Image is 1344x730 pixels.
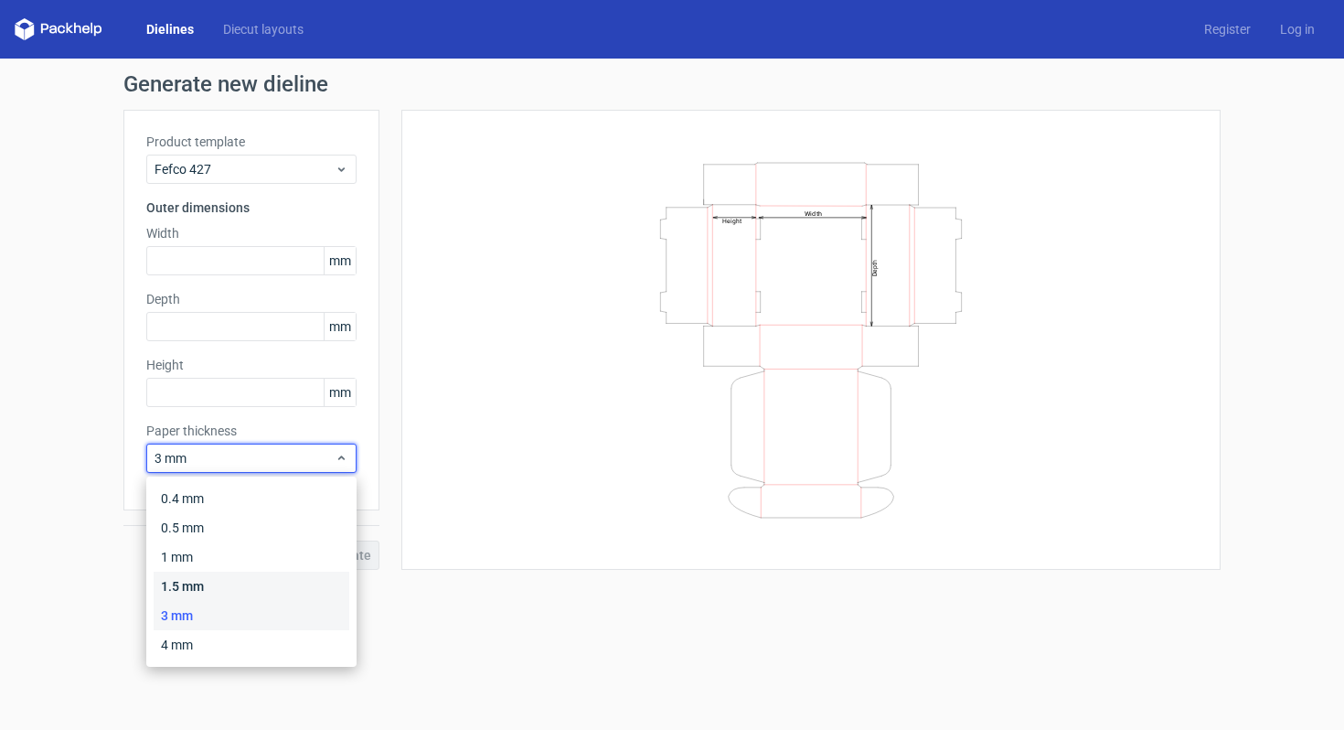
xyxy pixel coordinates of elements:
a: Dielines [132,20,208,38]
h3: Outer dimensions [146,199,357,217]
text: Height [722,217,741,224]
span: mm [324,247,356,274]
text: Width [805,209,822,217]
text: Depth [871,259,879,275]
a: Log in [1265,20,1329,38]
label: Depth [146,290,357,308]
div: 3 mm [154,601,349,630]
div: 0.5 mm [154,513,349,542]
label: Height [146,356,357,374]
label: Paper thickness [146,422,357,440]
label: Product template [146,133,357,151]
span: mm [324,313,356,340]
span: 3 mm [155,449,335,467]
a: Diecut layouts [208,20,318,38]
div: 4 mm [154,630,349,660]
h1: Generate new dieline [123,73,1221,95]
span: mm [324,379,356,406]
span: Fefco 427 [155,160,335,178]
a: Register [1189,20,1265,38]
div: 0.4 mm [154,484,349,513]
label: Width [146,224,357,242]
div: 1.5 mm [154,572,349,601]
div: 1 mm [154,542,349,572]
